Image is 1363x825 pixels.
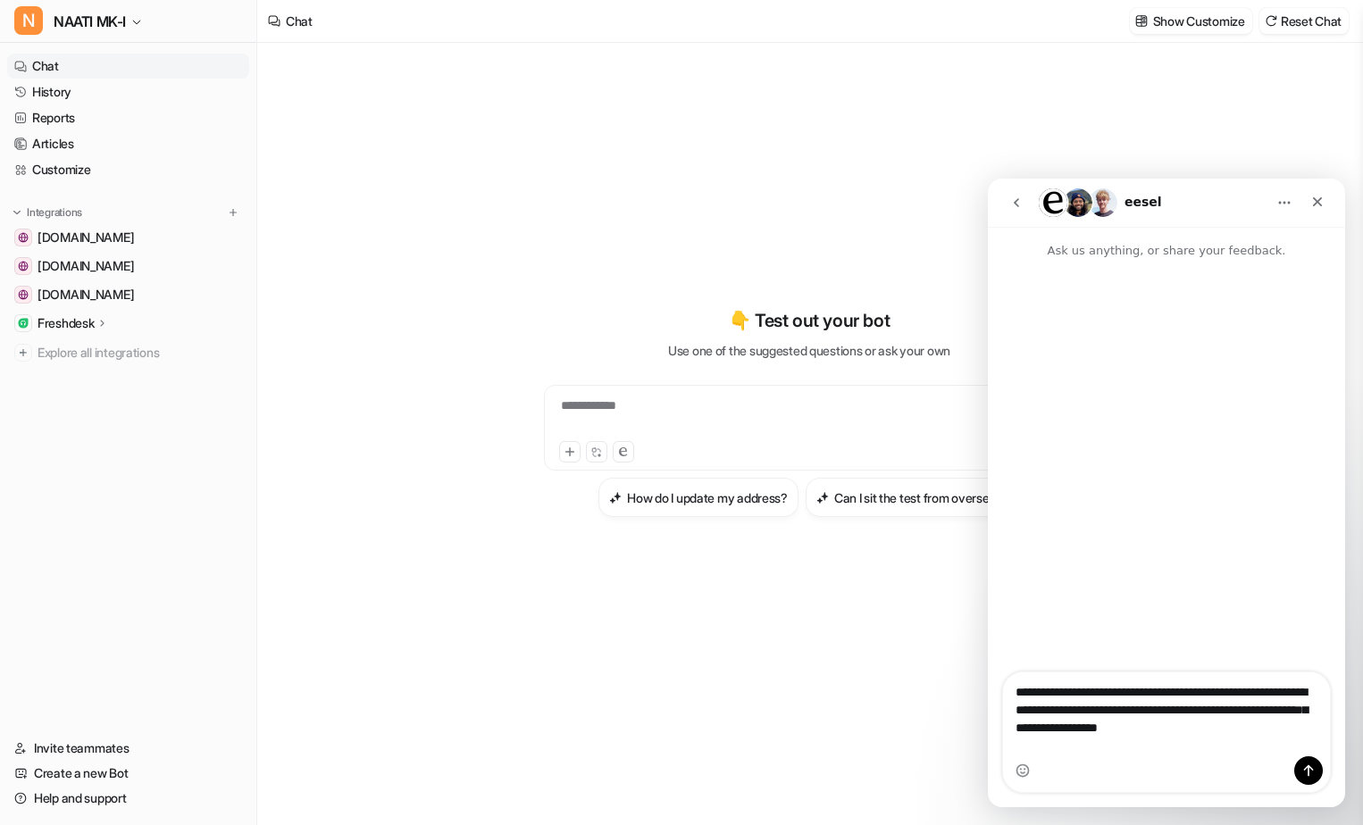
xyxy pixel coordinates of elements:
[27,205,82,220] p: Integrations
[7,254,249,279] a: my.naati.com.au[DOMAIN_NAME]
[14,6,43,35] span: N
[816,491,829,504] img: Can I sit the test from overseas?
[806,478,1020,517] button: Can I sit the test from overseas?Can I sit the test from overseas?
[7,340,249,365] a: Explore all integrations
[668,341,950,360] p: Use one of the suggested questions or ask your own
[14,344,32,362] img: explore all integrations
[38,257,134,275] span: [DOMAIN_NAME]
[598,478,798,517] button: How do I update my address?How do I update my address?
[18,232,29,243] img: www.naati.com.au
[7,105,249,130] a: Reports
[7,786,249,811] a: Help and support
[7,282,249,307] a: learn.naati.com.au[DOMAIN_NAME]
[7,157,249,182] a: Customize
[7,736,249,761] a: Invite teammates
[1259,8,1349,34] button: Reset Chat
[7,225,249,250] a: www.naati.com.au[DOMAIN_NAME]
[7,54,249,79] a: Chat
[18,261,29,271] img: my.naati.com.au
[38,338,242,367] span: Explore all integrations
[1153,12,1245,30] p: Show Customize
[38,286,134,304] span: [DOMAIN_NAME]
[54,9,126,34] span: NAATI MK-I
[729,307,890,334] p: 👇 Test out your bot
[988,179,1345,807] iframe: Intercom live chat
[18,318,29,329] img: Freshdesk
[1130,8,1252,34] button: Show Customize
[834,488,1009,507] h3: Can I sit the test from overseas?
[227,206,239,219] img: menu_add.svg
[7,204,88,221] button: Integrations
[1135,14,1148,28] img: customize
[286,12,313,30] div: Chat
[609,491,622,504] img: How do I update my address?
[7,79,249,104] a: History
[7,761,249,786] a: Create a new Bot
[7,131,249,156] a: Articles
[38,314,94,332] p: Freshdesk
[11,206,23,219] img: expand menu
[38,229,134,246] span: [DOMAIN_NAME]
[1265,14,1277,28] img: reset
[18,289,29,300] img: learn.naati.com.au
[627,488,787,507] h3: How do I update my address?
